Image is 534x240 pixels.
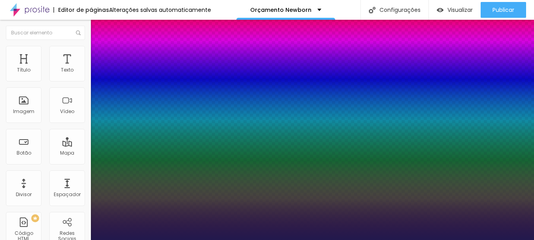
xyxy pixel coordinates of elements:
[61,66,74,73] font: Texto
[17,149,31,156] font: Botão
[54,191,81,198] font: Espaçador
[492,6,514,14] font: Publicar
[379,6,421,14] font: Configurações
[58,6,109,14] font: Editor de páginas
[13,108,34,115] font: Imagem
[17,66,30,73] font: Título
[76,30,81,35] img: Ícone
[481,2,526,18] button: Publicar
[60,108,74,115] font: Vídeo
[250,6,311,14] font: Orçamento Newborn
[447,6,473,14] font: Visualizar
[6,26,85,40] input: Buscar elemento
[429,2,481,18] button: Visualizar
[16,191,32,198] font: Divisor
[60,149,74,156] font: Mapa
[109,6,211,14] font: Alterações salvas automaticamente
[437,7,443,13] img: view-1.svg
[369,7,375,13] img: Ícone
